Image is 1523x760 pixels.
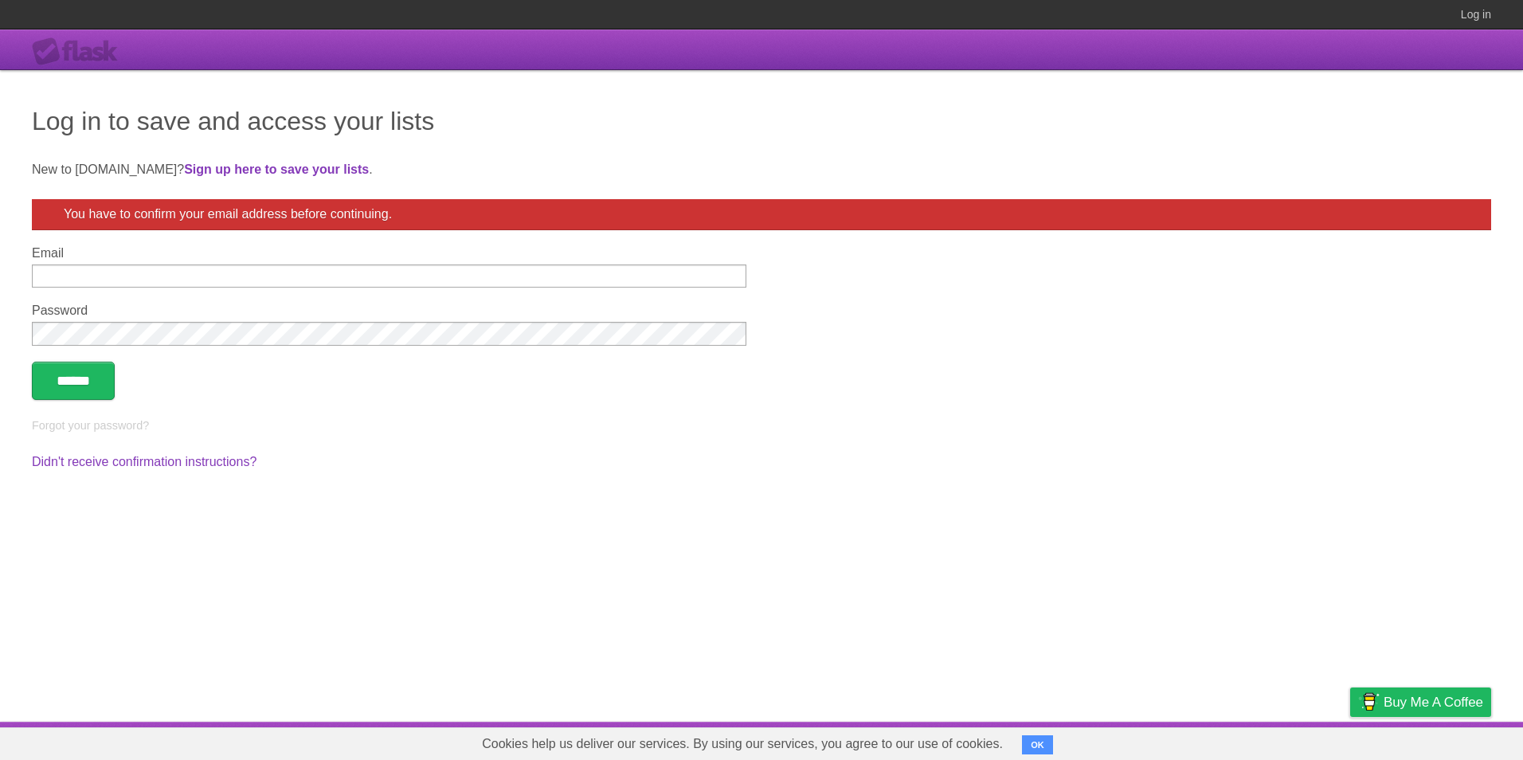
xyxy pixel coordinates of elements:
[1275,726,1310,756] a: Terms
[1022,735,1053,754] button: OK
[1191,726,1255,756] a: Developers
[32,304,746,318] label: Password
[1384,688,1483,716] span: Buy me a coffee
[32,246,746,261] label: Email
[1138,726,1172,756] a: About
[1358,688,1380,715] img: Buy me a coffee
[32,455,256,468] a: Didn't receive confirmation instructions?
[32,419,149,432] a: Forgot your password?
[32,102,1491,140] h1: Log in to save and access your lists
[1350,688,1491,717] a: Buy me a coffee
[1329,726,1371,756] a: Privacy
[466,728,1019,760] span: Cookies help us deliver our services. By using our services, you agree to our use of cookies.
[1391,726,1491,756] a: Suggest a feature
[32,199,1491,230] div: You have to confirm your email address before continuing.
[32,37,127,66] div: Flask
[32,160,1491,179] p: New to [DOMAIN_NAME]? .
[184,163,369,176] a: Sign up here to save your lists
